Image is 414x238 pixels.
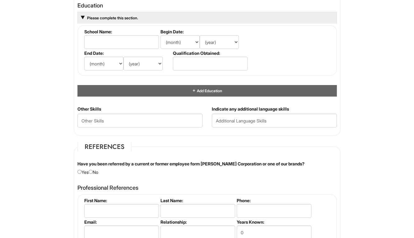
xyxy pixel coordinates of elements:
[173,50,247,56] label: Qualification Obtained:
[237,198,310,203] label: Phone:
[77,161,305,167] label: Have you been referred by a current or former employee form [PERSON_NAME] Corporation or one of o...
[77,114,202,127] input: Other Skills
[196,88,222,93] span: Add Education
[73,161,342,175] div: Yes No
[212,106,289,112] label: Indicate any additional language skills
[77,185,337,191] h4: Professional References
[86,16,138,20] a: Please complete this section.
[160,29,247,34] label: Begin Date:
[84,50,170,56] label: End Date:
[237,219,310,225] label: Years Known:
[160,219,234,225] label: Relationship:
[192,88,222,93] a: Add Education
[77,2,337,9] h4: Education
[84,198,158,203] label: First Name:
[77,106,101,112] label: Other Skills
[160,198,234,203] label: Last Name:
[77,142,132,151] legend: References
[84,219,158,225] label: Email:
[212,114,337,127] input: Additional Language Skills
[84,29,158,34] label: School Name:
